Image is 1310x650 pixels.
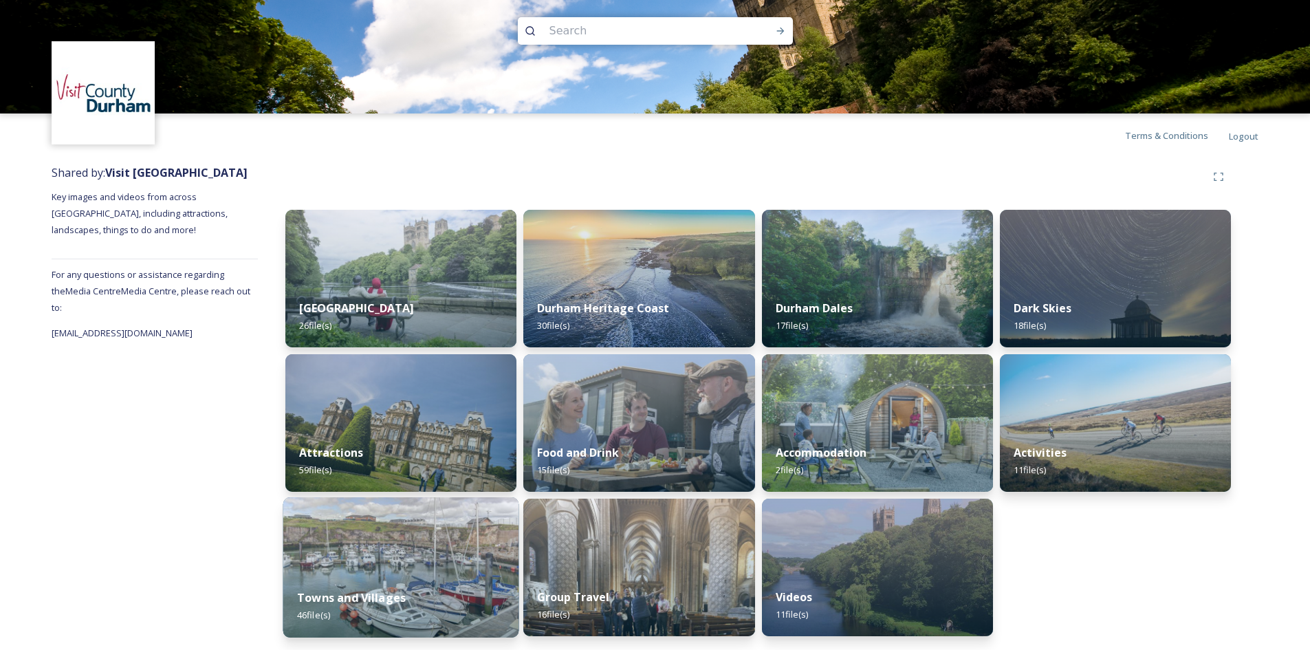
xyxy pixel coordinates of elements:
span: 46 file(s) [297,609,330,621]
span: For any questions or assistance regarding the Media Centre Media Centre, please reach out to: [52,268,250,314]
img: Hardwick%2520Park4.jpg [1000,210,1231,347]
img: discover%2520durham%2520-%2520durham%2520cathedral%2520%25288%2529.jpg [523,499,754,636]
img: 1680077135441.jpeg [54,43,153,143]
strong: Food and Drink [537,445,619,460]
strong: Attractions [299,445,363,460]
span: Key images and videos from across [GEOGRAPHIC_DATA], including attractions, landscapes, things to... [52,191,230,236]
span: [EMAIL_ADDRESS][DOMAIN_NAME] [52,327,193,339]
img: Etape%2520%287%29.jpg [1000,354,1231,492]
span: Logout [1229,130,1258,142]
span: 26 file(s) [299,319,331,332]
img: Visit_County_Durham_20240612_Critical_Tortoise_West_Hall_Glamping_01.jpg [762,354,993,492]
img: Teesdale%2520Cheesemakers%2520%2822%29.jpg [523,354,754,492]
strong: Accommodation [776,445,866,460]
strong: Towns and Villages [297,590,406,605]
strong: Dark Skies [1014,301,1071,316]
span: 11 file(s) [776,608,808,620]
span: 15 file(s) [537,464,569,476]
img: Durham%2520Coast%2520%2862%29%2520Drone.jpg [523,210,754,347]
strong: Group Travel [537,589,609,605]
span: 2 file(s) [776,464,803,476]
span: 17 file(s) [776,319,808,332]
img: Visit_County_Durham_20240618_Critical_Tortoise_Durahm_City_01.jpg [285,210,516,347]
a: Terms & Conditions [1125,127,1229,144]
span: Shared by: [52,165,248,180]
span: 18 file(s) [1014,319,1046,332]
img: The%2520Bowes%2520Museum%2520%2810%29.jpg [285,354,516,492]
span: Terms & Conditions [1125,129,1208,142]
span: 16 file(s) [537,608,569,620]
span: 11 file(s) [1014,464,1046,476]
span: 30 file(s) [537,319,569,332]
strong: [GEOGRAPHIC_DATA] [299,301,414,316]
strong: Durham Heritage Coast [537,301,669,316]
strong: Videos [776,589,812,605]
strong: Visit [GEOGRAPHIC_DATA] [105,165,248,180]
strong: Durham Dales [776,301,853,316]
input: Search [543,16,731,46]
span: 59 file(s) [299,464,331,476]
img: Seaham%25202019%2520%25281%2529.jpg [283,497,519,638]
img: Durham%2520Cathedral%2520Drone%2520VCD.jpg [762,499,993,636]
strong: Activities [1014,445,1067,460]
img: High%2520Force%2520%2813%29.jpg [762,210,993,347]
